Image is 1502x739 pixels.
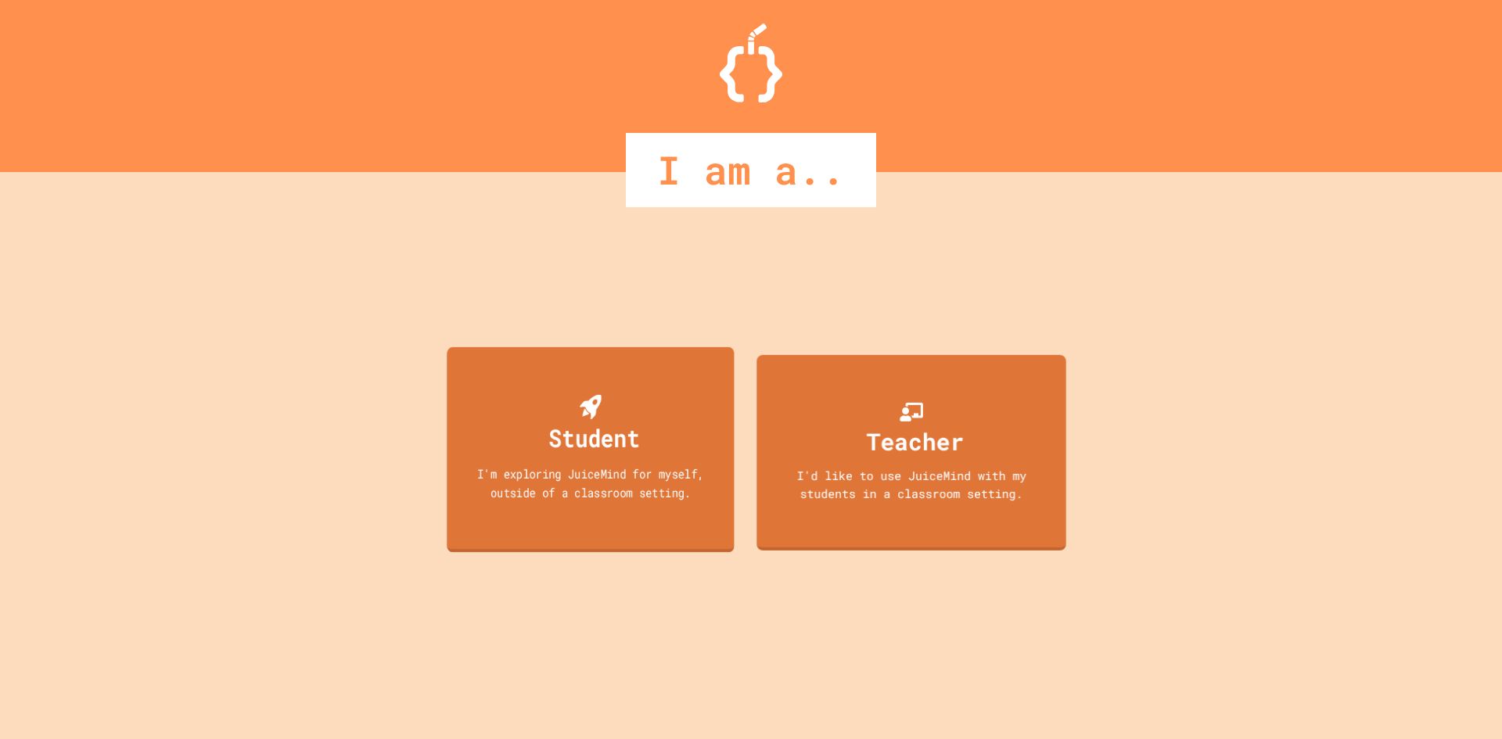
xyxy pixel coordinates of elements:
[772,466,1051,501] div: I'd like to use JuiceMind with my students in a classroom setting.
[720,23,782,102] img: Logo.svg
[626,133,876,207] div: I am a..
[867,423,965,458] div: Teacher
[462,465,720,501] div: I'm exploring JuiceMind for myself, outside of a classroom setting.
[549,419,640,456] div: Student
